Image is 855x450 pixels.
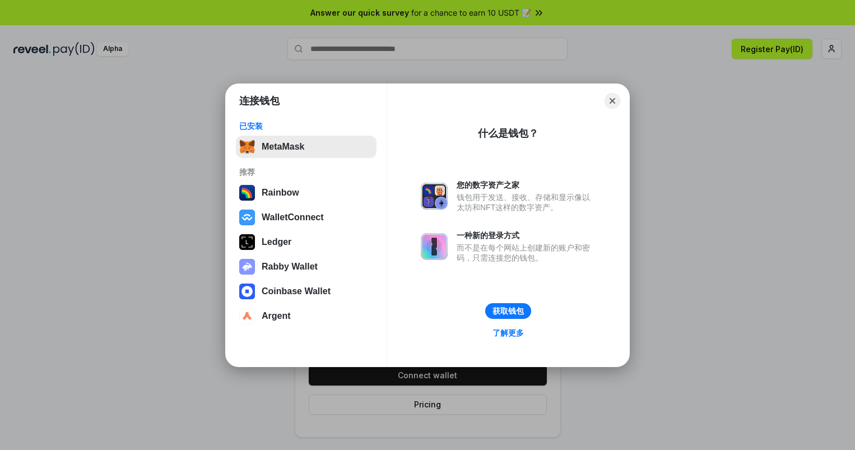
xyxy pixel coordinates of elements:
div: MetaMask [262,142,304,152]
div: Rabby Wallet [262,262,318,272]
div: 什么是钱包？ [478,127,538,140]
button: Coinbase Wallet [236,280,377,303]
button: MetaMask [236,136,377,158]
button: WalletConnect [236,206,377,229]
button: 获取钱包 [485,303,531,319]
img: svg+xml,%3Csvg%20xmlns%3D%22http%3A%2F%2Fwww.w3.org%2F2000%2Fsvg%22%20fill%3D%22none%22%20viewBox... [421,233,448,260]
div: 钱包用于发送、接收、存储和显示像以太坊和NFT这样的数字资产。 [457,192,596,212]
button: Argent [236,305,377,327]
img: svg+xml,%3Csvg%20width%3D%22120%22%20height%3D%22120%22%20viewBox%3D%220%200%20120%20120%22%20fil... [239,185,255,201]
button: Rainbow [236,182,377,204]
img: svg+xml,%3Csvg%20xmlns%3D%22http%3A%2F%2Fwww.w3.org%2F2000%2Fsvg%22%20fill%3D%22none%22%20viewBox... [421,183,448,210]
div: Coinbase Wallet [262,286,331,296]
div: 了解更多 [492,328,524,338]
div: 一种新的登录方式 [457,230,596,240]
div: 已安装 [239,121,373,131]
div: Argent [262,311,291,321]
div: 而不是在每个网站上创建新的账户和密码，只需连接您的钱包。 [457,243,596,263]
img: svg+xml,%3Csvg%20xmlns%3D%22http%3A%2F%2Fwww.w3.org%2F2000%2Fsvg%22%20fill%3D%22none%22%20viewBox... [239,259,255,275]
img: svg+xml,%3Csvg%20width%3D%2228%22%20height%3D%2228%22%20viewBox%3D%220%200%2028%2028%22%20fill%3D... [239,284,255,299]
button: Close [605,93,620,109]
a: 了解更多 [486,326,531,340]
div: 推荐 [239,167,373,177]
img: svg+xml,%3Csvg%20width%3D%2228%22%20height%3D%2228%22%20viewBox%3D%220%200%2028%2028%22%20fill%3D... [239,210,255,225]
div: WalletConnect [262,212,324,222]
div: 您的数字资产之家 [457,180,596,190]
button: Ledger [236,231,377,253]
div: Ledger [262,237,291,247]
img: svg+xml,%3Csvg%20xmlns%3D%22http%3A%2F%2Fwww.w3.org%2F2000%2Fsvg%22%20width%3D%2228%22%20height%3... [239,234,255,250]
div: 获取钱包 [492,306,524,316]
div: Rainbow [262,188,299,198]
img: svg+xml,%3Csvg%20fill%3D%22none%22%20height%3D%2233%22%20viewBox%3D%220%200%2035%2033%22%20width%... [239,139,255,155]
img: svg+xml,%3Csvg%20width%3D%2228%22%20height%3D%2228%22%20viewBox%3D%220%200%2028%2028%22%20fill%3D... [239,308,255,324]
button: Rabby Wallet [236,256,377,278]
h1: 连接钱包 [239,94,280,108]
